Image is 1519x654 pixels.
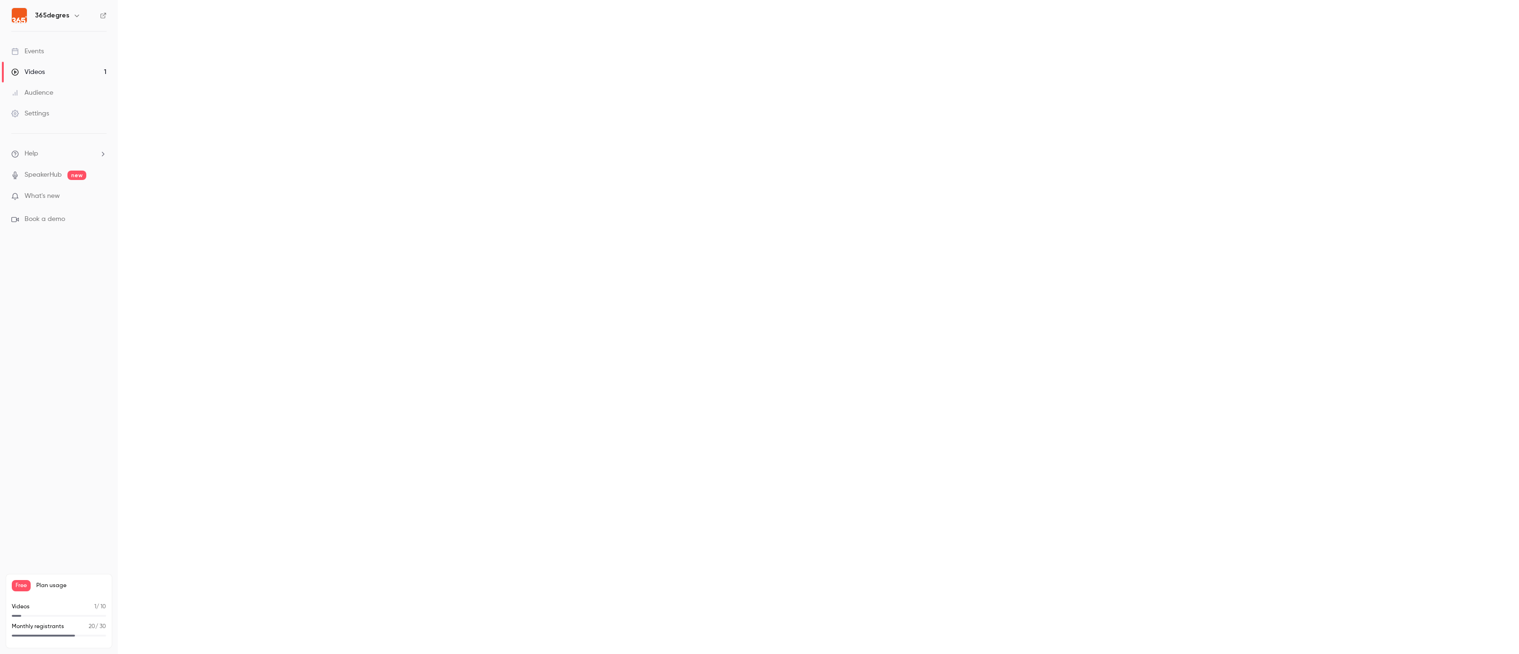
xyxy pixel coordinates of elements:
p: / 30 [89,622,106,631]
span: 20 [89,624,95,629]
span: Help [25,149,38,159]
a: SpeakerHub [25,170,62,180]
span: Book a demo [25,214,65,224]
div: Settings [11,109,49,118]
span: Plan usage [36,582,106,589]
p: Monthly registrants [12,622,64,631]
span: Free [12,580,31,591]
div: Audience [11,88,53,98]
li: help-dropdown-opener [11,149,107,159]
img: 365degres [12,8,27,23]
div: Videos [11,67,45,77]
h6: 365degres [35,11,69,20]
span: new [67,171,86,180]
p: / 10 [94,603,106,611]
div: Events [11,47,44,56]
p: Videos [12,603,30,611]
span: 1 [94,604,96,610]
span: What's new [25,191,60,201]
